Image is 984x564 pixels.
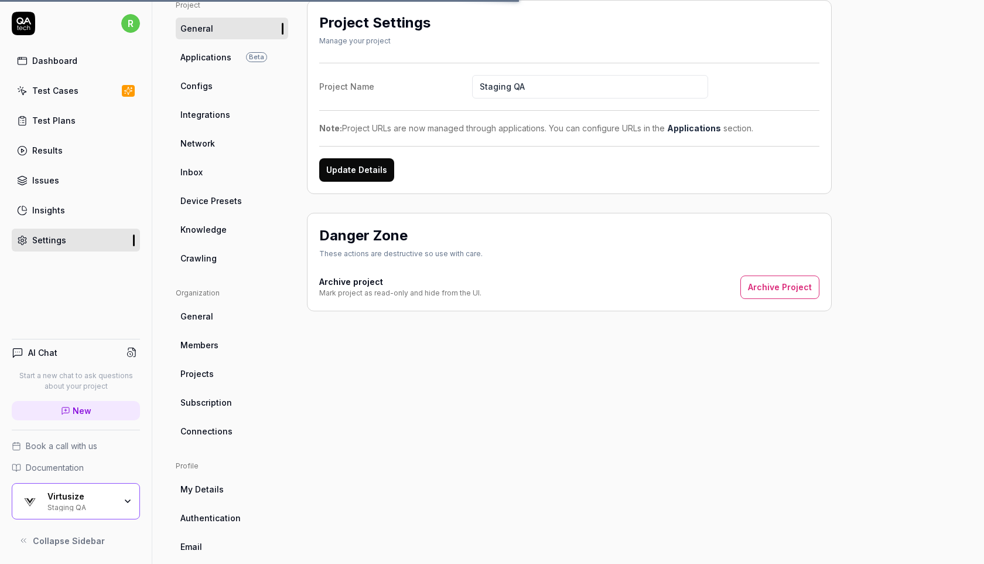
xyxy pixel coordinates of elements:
[47,502,115,511] div: Staging QA
[180,108,230,121] span: Integrations
[73,405,91,417] span: New
[32,55,77,67] div: Dashboard
[12,199,140,222] a: Insights
[12,371,140,392] p: Start a new chat to ask questions about your project
[180,368,214,380] span: Projects
[176,507,288,529] a: Authentication
[180,252,217,264] span: Crawling
[319,80,472,93] div: Project Name
[180,80,213,92] span: Configs
[319,249,483,259] div: These actions are destructive so use with care.
[12,79,140,102] a: Test Cases
[12,109,140,132] a: Test Plans
[26,461,84,474] span: Documentation
[176,536,288,558] a: Email
[319,158,394,182] button: Update Details
[12,401,140,420] a: New
[472,75,708,98] input: Project Name
[176,161,288,183] a: Inbox
[246,52,267,62] span: Beta
[176,132,288,154] a: Network
[180,195,242,207] span: Device Presets
[33,535,105,547] span: Collapse Sidebar
[180,223,227,236] span: Knowledge
[176,478,288,500] a: My Details
[180,541,202,553] span: Email
[180,483,224,495] span: My Details
[32,144,63,157] div: Results
[176,288,288,298] div: Organization
[121,14,140,33] span: r
[32,84,78,97] div: Test Cases
[667,123,721,133] a: Applications
[121,12,140,35] button: r
[176,190,288,212] a: Device Presets
[176,420,288,442] a: Connections
[176,334,288,356] a: Members
[19,491,40,512] img: Virtusize Logo
[180,137,215,150] span: Network
[32,174,59,186] div: Issues
[12,440,140,452] a: Book a call with us
[319,123,342,133] strong: Note:
[26,440,97,452] span: Book a call with us
[32,114,76,127] div: Test Plans
[12,139,140,162] a: Results
[176,392,288,413] a: Subscription
[180,339,218,351] span: Members
[176,18,288,39] a: General
[180,396,232,409] span: Subscription
[12,169,140,192] a: Issues
[32,204,65,216] div: Insights
[180,51,231,63] span: Applications
[176,219,288,240] a: Knowledge
[176,461,288,471] div: Profile
[319,12,430,33] h2: Project Settings
[47,491,115,502] div: Virtusize
[180,425,233,437] span: Connections
[12,483,140,519] button: Virtusize LogoVirtusizeStaging QA
[319,36,430,46] div: Manage your project
[28,346,57,359] h4: AI Chat
[32,234,66,246] div: Settings
[176,75,288,97] a: Configs
[180,166,203,178] span: Inbox
[319,288,481,298] div: Mark project as read-only and hide from the UI.
[180,512,241,524] span: Authentication
[319,276,481,288] h4: Archive project
[319,122,819,134] div: Project URLs are now managed through applications. You can configure URLs in the section.
[319,225,408,246] h2: Danger Zone
[180,310,213,322] span: General
[176,104,288,125] a: Integrations
[740,276,819,299] button: Archive Project
[180,22,213,35] span: General
[12,529,140,552] button: Collapse Sidebar
[12,49,140,72] a: Dashboard
[12,461,140,474] a: Documentation
[176,46,288,68] a: ApplicationsBeta
[12,229,140,252] a: Settings
[176,247,288,269] a: Crawling
[176,305,288,327] a: General
[176,363,288,385] a: Projects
